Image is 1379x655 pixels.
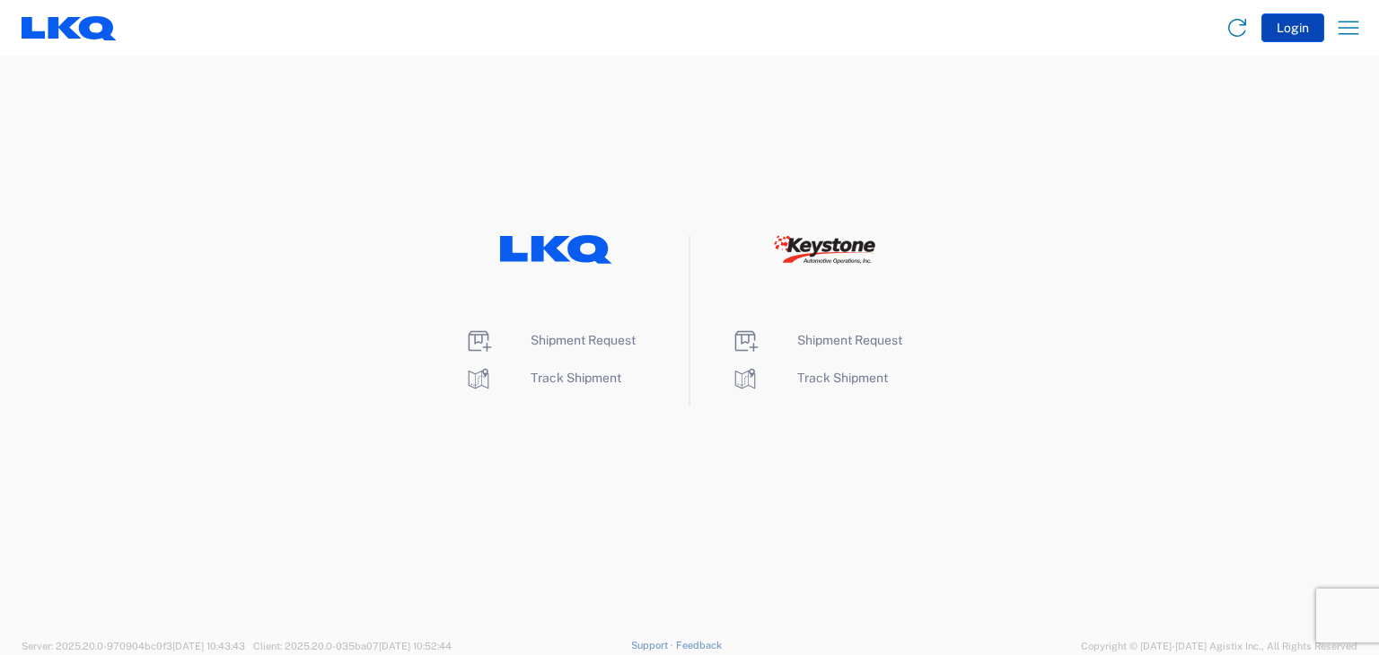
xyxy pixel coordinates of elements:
[731,371,888,385] a: Track Shipment
[731,333,902,347] a: Shipment Request
[464,371,621,385] a: Track Shipment
[531,333,636,347] span: Shipment Request
[22,641,245,651] span: Server: 2025.20.0-970904bc0f3
[1261,13,1324,42] button: Login
[797,333,902,347] span: Shipment Request
[676,640,722,651] a: Feedback
[464,333,636,347] a: Shipment Request
[1081,638,1357,654] span: Copyright © [DATE]-[DATE] Agistix Inc., All Rights Reserved
[379,641,452,651] span: [DATE] 10:52:44
[797,371,888,385] span: Track Shipment
[253,641,452,651] span: Client: 2025.20.0-035ba07
[631,640,676,651] a: Support
[531,371,621,385] span: Track Shipment
[172,641,245,651] span: [DATE] 10:43:43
